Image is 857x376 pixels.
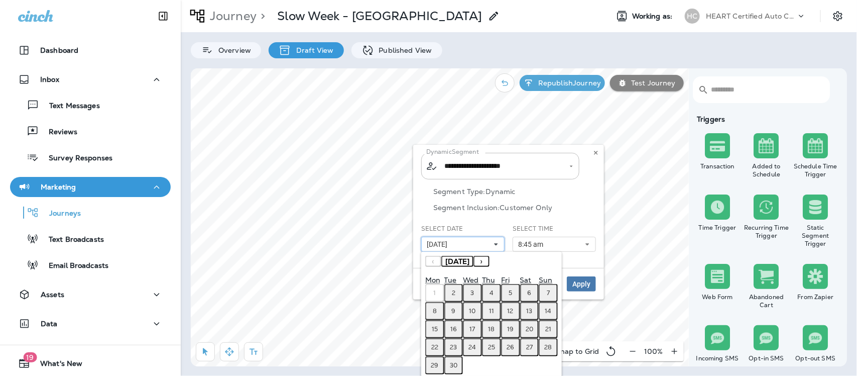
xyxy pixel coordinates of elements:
[513,225,554,233] label: Select Time
[744,354,789,362] div: Opt-in SMS
[489,289,494,297] abbr: September 4, 2025
[441,256,473,267] button: [DATE]
[39,102,100,111] p: Text Messages
[508,307,514,315] abbr: September 12, 2025
[572,280,590,288] span: Apply
[10,202,171,223] button: Journeys
[463,302,482,320] button: September 10, 2025
[695,224,740,232] div: Time Trigger
[257,9,265,24] p: >
[10,353,171,373] button: 19What's New
[793,293,838,301] div: From Zapier
[421,225,463,233] label: Select Date
[433,204,596,212] p: Segment Inclusion: Customer Only
[545,307,552,315] abbr: September 14, 2025
[39,235,104,245] p: Text Broadcasts
[482,320,501,338] button: September 18, 2025
[744,293,789,309] div: Abandoned Cart
[277,9,482,24] p: Slow Week - [GEOGRAPHIC_DATA]
[463,320,482,338] button: September 17, 2025
[213,46,251,54] p: Overview
[469,307,476,315] abbr: September 10, 2025
[473,256,489,267] button: ›
[793,354,838,362] div: Opt-out SMS
[452,307,456,315] abbr: September 9, 2025
[444,356,463,374] button: September 30, 2025
[444,320,463,338] button: September 16, 2025
[507,325,514,333] abbr: September 19, 2025
[627,79,676,87] p: Test Journey
[41,183,76,191] p: Marketing
[433,307,437,315] abbr: September 8, 2025
[685,9,700,24] div: HC
[41,320,58,328] p: Data
[489,307,494,315] abbr: September 11, 2025
[425,320,444,338] button: September 15, 2025
[450,325,457,333] abbr: September 16, 2025
[10,177,171,197] button: Marketing
[545,325,551,333] abbr: September 21, 2025
[539,275,552,285] abbr: Sunday
[501,338,520,356] button: September 26, 2025
[482,275,495,285] abbr: Thursday
[501,275,510,285] abbr: Friday
[520,284,539,302] button: September 6, 2025
[695,293,740,301] div: Web Form
[470,325,475,333] abbr: September 17, 2025
[501,320,520,338] button: September 19, 2025
[482,338,501,356] button: September 25, 2025
[10,314,171,334] button: Data
[431,361,438,369] abbr: September 29, 2025
[501,302,520,320] button: September 12, 2025
[425,256,441,267] button: ‹
[425,338,444,356] button: September 22, 2025
[567,162,576,171] button: Open
[452,289,455,297] abbr: September 2, 2025
[41,291,64,299] p: Assets
[277,9,482,24] div: Slow Week - Evanston
[433,289,436,297] abbr: September 1, 2025
[39,261,108,271] p: Email Broadcasts
[433,187,596,196] p: Segment Type: Dynamic
[30,359,82,371] span: What's New
[39,209,81,219] p: Journeys
[10,121,171,142] button: Reviews
[39,154,112,163] p: Survey Responses
[488,343,495,351] abbr: September 25, 2025
[444,338,463,356] button: September 23, 2025
[793,162,838,178] div: Schedule Time Trigger
[644,347,663,355] p: 100 %
[744,162,789,178] div: Added to Schedule
[706,12,796,20] p: HEART Certified Auto Care
[427,240,451,249] span: [DATE]
[10,254,171,275] button: Email Broadcasts
[444,302,463,320] button: September 9, 2025
[520,320,539,338] button: September 20, 2025
[425,356,444,374] button: September 29, 2025
[463,275,478,285] abbr: Wednesday
[556,347,599,355] p: Snap to Grid
[501,284,520,302] button: September 5, 2025
[425,284,444,302] button: September 1, 2025
[695,354,740,362] div: Incoming SMS
[526,307,532,315] abbr: September 13, 2025
[432,325,438,333] abbr: September 15, 2025
[39,128,77,137] p: Reviews
[539,284,558,302] button: September 7, 2025
[539,320,558,338] button: September 21, 2025
[469,343,476,351] abbr: September 24, 2025
[527,289,531,297] abbr: September 6, 2025
[534,79,601,87] p: Republish Journey
[450,361,457,369] abbr: September 30, 2025
[10,95,171,116] button: Text Messages
[445,257,469,266] span: [DATE]
[488,325,495,333] abbr: September 18, 2025
[526,343,533,351] abbr: September 27, 2025
[632,12,675,21] span: Working as:
[567,276,596,292] button: Apply
[513,237,596,252] button: 8:45 am
[463,284,482,302] button: September 3, 2025
[610,75,684,91] button: Test Journey
[547,289,550,297] abbr: September 7, 2025
[10,69,171,89] button: Inbox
